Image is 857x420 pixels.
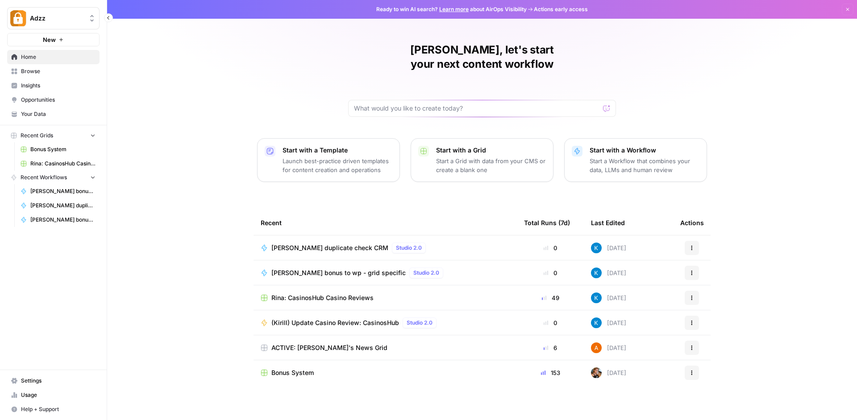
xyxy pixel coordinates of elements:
p: Launch best-practice driven templates for content creation and operations [283,156,392,174]
a: Home [7,50,100,64]
span: Settings [21,377,96,385]
button: Start with a WorkflowStart a Workflow that combines your data, LLMs and human review [564,138,707,182]
a: [PERSON_NAME] bonus to wp - grid specific [17,184,100,198]
div: [DATE] [591,292,626,303]
img: iwdyqet48crsyhqvxhgywfzfcsin [591,317,602,328]
span: (Kirill) Update Casino Review: CasinosHub [271,318,399,327]
button: New [7,33,100,46]
p: Start a Workflow that combines your data, LLMs and human review [590,156,699,174]
p: Start with a Grid [436,146,546,155]
span: Usage [21,391,96,399]
button: Start with a GridStart a Grid with data from your CMS or create a blank one [411,138,553,182]
a: Rina: CasinosHub Casino Reviews [261,293,510,302]
button: Start with a TemplateLaunch best-practice driven templates for content creation and operations [257,138,400,182]
span: [PERSON_NAME] bonus to wp - grid specific [271,268,406,277]
button: Recent Grids [7,129,100,142]
p: Start with a Template [283,146,392,155]
a: Rina: CasinosHub Casino Reviews [17,156,100,171]
a: Bonus System [261,368,510,377]
div: [DATE] [591,342,626,353]
span: ACTIVE: [PERSON_NAME]'s News Grid [271,343,387,352]
div: 0 [524,318,577,327]
a: Your Data [7,107,100,121]
h1: [PERSON_NAME], let's start your next content workflow [348,43,616,71]
div: [DATE] [591,268,626,278]
div: 153 [524,368,577,377]
span: New [43,35,56,44]
a: Learn more [439,6,469,12]
div: 0 [524,243,577,252]
div: 6 [524,343,577,352]
button: Help + Support [7,402,100,416]
span: Studio 2.0 [413,269,439,277]
img: nwfydx8388vtdjnj28izaazbsiv8 [591,367,602,378]
a: Settings [7,374,100,388]
img: iwdyqet48crsyhqvxhgywfzfcsin [591,268,602,278]
span: Rina: CasinosHub Casino Reviews [271,293,374,302]
a: [PERSON_NAME] duplicate check CRM [17,198,100,213]
div: 0 [524,268,577,277]
button: Recent Workflows [7,171,100,184]
span: [PERSON_NAME] bonus to wp - grid specific [30,187,96,195]
p: Start with a Workflow [590,146,699,155]
div: [DATE] [591,367,626,378]
div: Recent [261,210,510,235]
a: Browse [7,64,100,78]
a: [PERSON_NAME] duplicate check CRMStudio 2.0 [261,243,510,253]
span: Studio 2.0 [407,319,433,327]
span: Actions early access [534,5,588,13]
button: Workspace: Adzz [7,7,100,29]
span: [PERSON_NAME] duplicate check CRM [271,243,388,252]
span: Studio 2.0 [396,244,422,252]
span: Your Data [21,110,96,118]
span: Ready to win AI search? about AirOps Visibility [376,5,527,13]
a: Insights [7,78,100,93]
span: Adzz [30,14,84,23]
div: [DATE] [591,317,626,328]
span: [PERSON_NAME] bonus to wp [30,216,96,224]
a: Opportunities [7,93,100,107]
span: Browse [21,67,96,75]
a: ACTIVE: [PERSON_NAME]'s News Grid [261,343,510,352]
p: Start a Grid with data from your CMS or create a blank one [436,156,546,174]
span: Home [21,53,96,61]
div: 49 [524,293,577,302]
a: [PERSON_NAME] bonus to wp [17,213,100,227]
div: Actions [680,210,704,235]
a: (Kirill) Update Casino Review: CasinosHubStudio 2.0 [261,317,510,328]
input: What would you like to create today? [354,104,599,113]
img: iwdyqet48crsyhqvxhgywfzfcsin [591,292,602,303]
div: Total Runs (7d) [524,210,570,235]
span: Recent Grids [21,132,53,140]
img: 1uqwqwywk0hvkeqipwlzjk5gjbnq [591,342,602,353]
a: [PERSON_NAME] bonus to wp - grid specificStudio 2.0 [261,268,510,278]
span: Insights [21,82,96,90]
span: Help + Support [21,405,96,413]
span: Rina: CasinosHub Casino Reviews [30,160,96,168]
a: Usage [7,388,100,402]
img: Adzz Logo [10,10,26,26]
span: Bonus System [30,145,96,153]
a: Bonus System [17,142,100,156]
span: [PERSON_NAME] duplicate check CRM [30,202,96,210]
div: Last Edited [591,210,625,235]
span: Bonus System [271,368,314,377]
span: Opportunities [21,96,96,104]
span: Recent Workflows [21,173,67,181]
div: [DATE] [591,243,626,253]
img: iwdyqet48crsyhqvxhgywfzfcsin [591,243,602,253]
